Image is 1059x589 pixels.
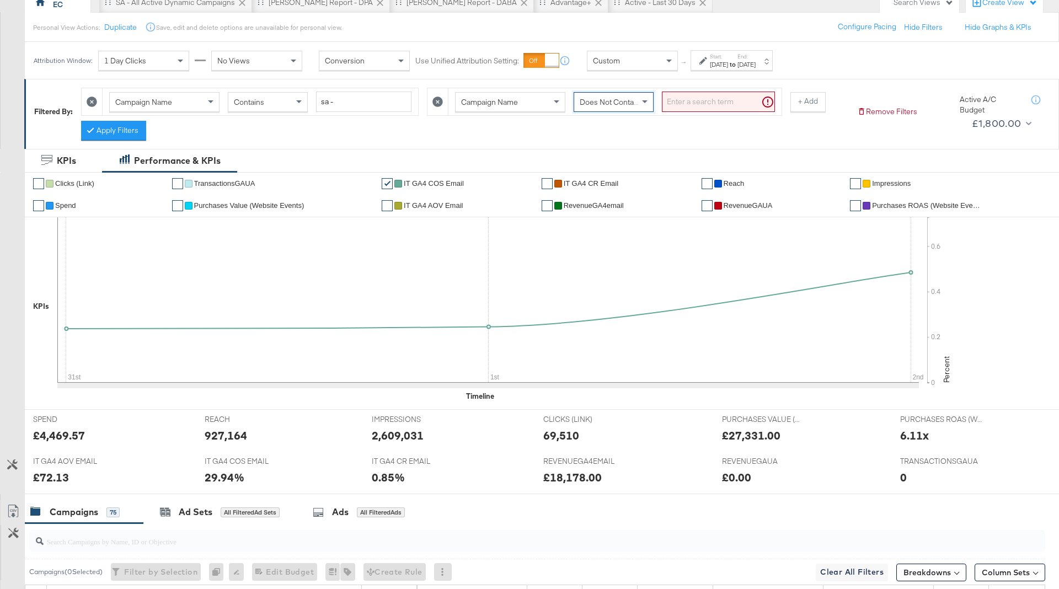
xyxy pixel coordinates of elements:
[710,60,728,69] div: [DATE]
[50,506,98,518] div: Campaigns
[679,61,689,65] span: ↑
[357,507,405,517] div: All Filtered Ads
[580,97,640,107] span: Does Not Contain
[372,414,454,425] span: IMPRESSIONS
[134,154,221,167] div: Performance & KPIs
[942,356,951,383] text: Percent
[33,178,44,189] a: ✔
[33,57,93,65] div: Attribution Window:
[209,563,229,581] div: 0
[55,201,76,210] span: Spend
[194,179,255,188] span: TransactionsGAUA
[325,56,365,66] span: Conversion
[872,179,911,188] span: Impressions
[965,22,1031,33] button: Hide Graphs & KPIs
[172,178,183,189] a: ✔
[332,506,349,518] div: Ads
[382,200,393,211] a: ✔
[850,178,861,189] a: ✔
[372,456,454,467] span: IT GA4 CR EMAIL
[104,56,146,66] span: 1 Day Clicks
[404,201,463,210] span: IT GA4 AOV Email
[728,60,737,68] strong: to
[217,56,250,66] span: No Views
[790,92,826,112] button: + Add
[372,469,405,485] div: 0.85%
[564,179,618,188] span: IT GA4 CR Email
[33,23,100,32] div: Personal View Actions:
[194,201,304,210] span: Purchases Value (Website Events)
[33,427,85,443] div: £4,469.57
[33,301,49,312] div: KPIs
[737,53,756,60] label: End:
[106,507,120,517] div: 75
[55,179,94,188] span: Clicks (Link)
[156,23,342,32] div: Save, edit and delete options are unavailable for personal view.
[372,427,424,443] div: 2,609,031
[702,178,713,189] a: ✔
[205,414,287,425] span: REACH
[33,414,116,425] span: SPEND
[415,56,519,66] label: Use Unified Attribution Setting:
[900,414,983,425] span: PURCHASES ROAS (WEBSITE EVENTS)
[904,22,943,33] button: Hide Filters
[896,564,966,581] button: Breakdowns
[820,565,884,579] span: Clear All Filters
[967,115,1034,132] button: £1,800.00
[724,201,773,210] span: RevenueGAUA
[850,200,861,211] a: ✔
[722,427,780,443] div: £27,331.00
[543,414,626,425] span: CLICKS (LINK)
[81,121,146,141] button: Apply Filters
[816,564,888,581] button: Clear All Filters
[104,22,137,33] button: Duplicate
[872,201,982,210] span: Purchases ROAS (Website Events)
[972,115,1021,132] div: £1,800.00
[234,97,264,107] span: Contains
[404,179,464,188] span: IT GA4 COS Email
[466,391,494,401] div: Timeline
[543,469,602,485] div: £18,178.00
[900,456,983,467] span: TRANSACTIONSGAUA
[221,507,280,517] div: All Filtered Ad Sets
[33,469,69,485] div: £72.13
[975,564,1045,581] button: Column Sets
[702,200,713,211] a: ✔
[33,200,44,211] a: ✔
[722,414,805,425] span: PURCHASES VALUE (WEBSITE EVENTS)
[542,200,553,211] a: ✔
[724,179,745,188] span: Reach
[316,92,411,112] input: Enter a search term
[564,201,624,210] span: RevenueGA4email
[205,427,247,443] div: 927,164
[593,56,620,66] span: Custom
[205,469,244,485] div: 29.94%
[830,17,904,37] button: Configure Pacing
[179,506,212,518] div: Ad Sets
[382,178,393,189] a: ✔
[44,526,952,548] input: Search Campaigns by Name, ID or Objective
[461,97,518,107] span: Campaign Name
[662,92,775,112] input: Enter a search term
[722,456,805,467] span: REVENUEGAUA
[57,154,76,167] div: KPIs
[115,97,172,107] span: Campaign Name
[543,456,626,467] span: REVENUEGA4EMAIL
[737,60,756,69] div: [DATE]
[542,178,553,189] a: ✔
[960,94,1020,115] div: Active A/C Budget
[29,567,103,577] div: Campaigns ( 0 Selected)
[543,427,579,443] div: 69,510
[900,427,929,443] div: 6.11x
[722,469,751,485] div: £0.00
[857,106,917,117] button: Remove Filters
[205,456,287,467] span: IT GA4 COS EMAIL
[710,53,728,60] label: Start:
[33,456,116,467] span: IT GA4 AOV EMAIL
[34,106,73,117] div: Filtered By:
[172,200,183,211] a: ✔
[900,469,907,485] div: 0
